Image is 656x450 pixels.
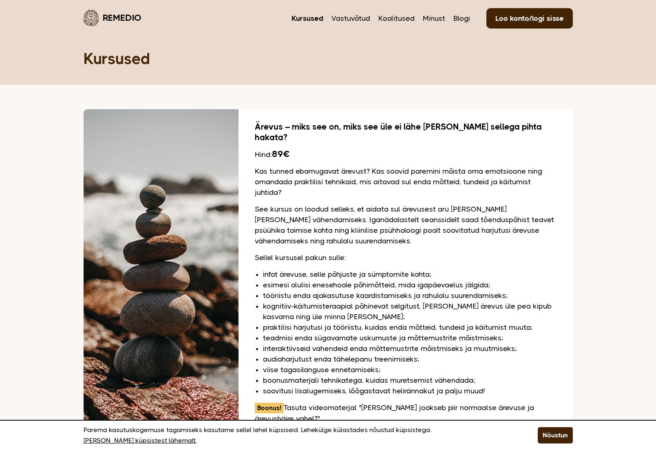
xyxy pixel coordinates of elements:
li: teadmisi enda sügavamate uskumuste ja mõttemustrite mõistmiseks; [263,333,557,343]
p: Kas tunned ebamugavat ärevust? Kas soovid paremini mõista oma emotsioone ning omandada praktilisi... [255,166,557,198]
a: Remedio [84,8,141,27]
li: tööriistu enda ajakasutuse kaardistamiseks ja rahulolu suurendamiseks; [263,290,557,301]
li: audioharjutust enda tähelepanu treenimiseks; [263,354,557,364]
a: Kursused [292,13,323,24]
a: Koolitused [378,13,415,24]
span: Boonus! [255,403,284,413]
button: Nõustun [538,427,573,443]
li: esimesi olulisi enesehoole põhimõtteid, mida igapäevaelus jälgida; [263,280,557,290]
li: infot ärevuse, selle põhjuste ja sümptomite kohta; [263,269,557,280]
a: Loo konto/logi sisse [486,8,573,29]
a: Minust [423,13,445,24]
p: Parema kasutuskogemuse tagamiseks kasutame sellel lehel küpsiseid. Lehekülge külastades nõustud k... [84,425,517,446]
li: praktilisi harjutusi ja tööriistu, kuidas enda mõtteid, tundeid ja käitumist muuta; [263,322,557,333]
b: 89€ [272,149,289,159]
a: Blogi [453,13,470,24]
p: Sellel kursusel pakun sulle: [255,252,557,263]
p: See kursus on loodud selleks, et aidata sul ärevusest aru [PERSON_NAME] [PERSON_NAME] vähendamise... [255,204,557,246]
img: Rannas teineteise peale hoolikalt laotud kivid, mis hoiavad tasakaalu [84,109,239,436]
a: Vastuvõtud [331,13,370,24]
li: interaktiivseid vahendeid enda mõttemustrite mõistmiseks ja muutmiseks; [263,343,557,354]
img: Remedio logo [84,10,99,26]
h2: Ärevus – miks see on, miks see üle ei lähe [PERSON_NAME] sellega pihta hakata? [255,121,557,143]
li: boonusmaterjali tehnikatega, kuidas muretsemist vähendada; [263,375,557,386]
li: soovitusi lisalugemiseks, lõõgastavat helirännakut ja palju muud! [263,386,557,396]
p: Tasuta videomaterjal "[PERSON_NAME] jookseb piir normaalse ärevuse ja ärevushäire vahel?" [255,402,557,424]
li: viise tagasilanguse ennetamiseks; [263,364,557,375]
div: Hind: [255,149,557,160]
h1: Kursused [84,49,573,68]
li: kognitiiv-käitumisteraapial põhinevat selgitust, [PERSON_NAME] ärevus üle pea kipub kasvama ning ... [263,301,557,322]
a: [PERSON_NAME] küpsistest lähemalt. [84,435,197,446]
